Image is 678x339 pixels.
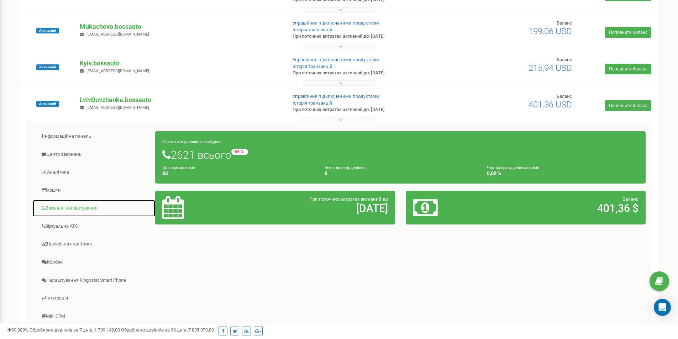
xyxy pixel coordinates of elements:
a: Поповнити баланс [605,64,651,74]
h2: 401,36 $ [492,202,638,214]
p: При поточних витратах активний до: [DATE] [293,70,441,76]
a: Поповнити баланс [605,100,651,111]
a: Віртуальна АТС [32,218,156,235]
a: Центр звернень [32,146,156,163]
h4: 83 [162,171,314,176]
a: Налаштування Ringostat Smart Phone [32,272,156,289]
span: При поточних витратах активний до [309,196,388,202]
span: Баланс [557,20,572,26]
span: Оброблено дзвінків за 7 днів : [30,327,120,333]
a: Інформаційна панель [32,128,156,145]
div: Open Intercom Messenger [654,299,671,316]
span: 401,36 USD [529,100,572,110]
h1: 2621 всього [162,149,638,161]
a: Колбек [32,254,156,271]
span: [EMAIL_ADDRESS][DOMAIN_NAME] [86,69,149,73]
h4: 0,00 % [487,171,638,176]
span: [EMAIL_ADDRESS][DOMAIN_NAME] [86,105,149,110]
p: Mukachevo.bossauto [80,22,281,31]
p: LvivDovzhenka.bossauto [80,95,281,105]
span: 199,06 USD [529,26,572,36]
a: Управління підключеними продуктами [293,94,379,99]
span: Баланс [557,57,572,62]
span: [EMAIL_ADDRESS][DOMAIN_NAME] [86,32,149,37]
small: Частка пропущених дзвінків [487,165,539,170]
p: Kyiv.bossauto [80,59,281,68]
p: При поточних витратах активний до: [DATE] [293,33,441,40]
a: Наскрізна аналітика [32,235,156,253]
a: Історія транзакцій [293,100,332,106]
span: Баланс [622,196,638,202]
h4: 0 [325,171,476,176]
a: Історія транзакцій [293,27,332,32]
a: Аналiтика [32,164,156,181]
a: Mini CRM [32,308,156,325]
small: -84 [231,149,248,155]
p: При поточних витратах активний до: [DATE] [293,106,441,113]
span: Активний [36,64,59,70]
u: 1 739 149,00 [94,327,120,333]
small: Статистика дзвінків за тиждень [162,139,221,144]
a: Кошти [32,182,156,199]
small: Цільових дзвінків [162,165,195,170]
u: 7 835 073,00 [188,327,214,333]
a: Історія транзакцій [293,64,332,69]
span: Оброблено дзвінків за 30 днів : [121,327,214,333]
a: Загальні налаштування [32,200,156,217]
h2: [DATE] [241,202,388,214]
span: 99,989% [7,327,28,333]
a: Поповнити баланс [605,27,651,38]
span: Баланс [557,94,572,99]
a: Інтеграція [32,290,156,307]
a: Управління підключеними продуктами [293,57,379,62]
small: Без відповіді дзвінків [325,165,366,170]
a: Управління підключеними продуктами [293,20,379,26]
span: 215,94 USD [529,63,572,73]
span: Активний [36,28,59,33]
span: Активний [36,101,59,107]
